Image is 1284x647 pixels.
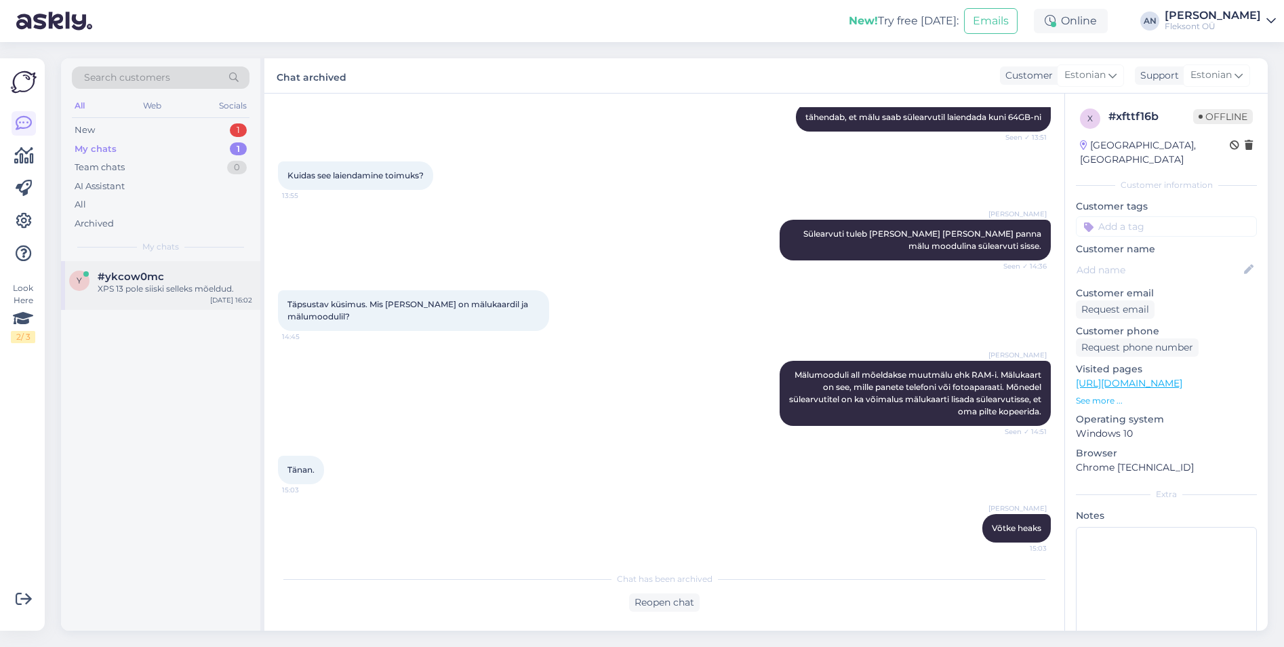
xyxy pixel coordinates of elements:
a: [URL][DOMAIN_NAME] [1076,377,1182,389]
span: tähendab, et mälu saab sülearvutil laiendada kuni 64GB-ni [805,112,1041,122]
div: [GEOGRAPHIC_DATA], [GEOGRAPHIC_DATA] [1080,138,1230,167]
div: 1 [230,123,247,137]
div: Online [1034,9,1108,33]
button: Emails [964,8,1018,34]
label: Chat archived [277,66,346,85]
span: 15:03 [282,485,333,495]
p: Chrome [TECHNICAL_ID] [1076,460,1257,475]
span: y [77,275,82,286]
div: Customer [1000,68,1053,83]
p: Customer tags [1076,199,1257,214]
input: Add a tag [1076,216,1257,237]
p: Customer email [1076,286,1257,300]
span: Tänan. [287,465,315,475]
span: Täpsustav küsimus. Mis [PERSON_NAME] on mälukaardil ja mälumoodulil? [287,299,530,321]
div: Fleksont OÜ [1165,21,1261,32]
div: Socials [216,97,249,115]
div: Team chats [75,161,125,174]
div: AN [1140,12,1159,31]
span: 15:03 [996,543,1047,553]
div: Customer information [1076,179,1257,191]
div: New [75,123,95,137]
span: [PERSON_NAME] [988,209,1047,219]
a: [PERSON_NAME]Fleksont OÜ [1165,10,1276,32]
span: 13:55 [282,191,333,201]
span: Seen ✓ 13:51 [996,132,1047,142]
div: # xfttf16b [1108,109,1193,125]
div: Request email [1076,300,1155,319]
div: 2 / 3 [11,331,35,343]
div: Web [140,97,164,115]
span: Sülearvuti tuleb [PERSON_NAME] [PERSON_NAME] panna mälu moodulina sülearvuti sisse. [803,229,1043,251]
div: Extra [1076,488,1257,501]
div: My chats [75,142,117,156]
div: Try free [DATE]: [849,13,959,29]
p: Browser [1076,446,1257,460]
span: #ykcow0mc [98,271,164,283]
span: [PERSON_NAME] [988,350,1047,360]
span: Search customers [84,71,170,85]
div: Look Here [11,282,35,343]
p: Visited pages [1076,362,1257,376]
span: Seen ✓ 14:51 [996,427,1047,437]
span: Seen ✓ 14:36 [996,261,1047,271]
p: Customer phone [1076,324,1257,338]
span: Offline [1193,109,1253,124]
div: All [75,198,86,212]
div: [DATE] 16:02 [210,295,252,305]
div: AI Assistant [75,180,125,193]
span: Estonian [1190,68,1232,83]
b: New! [849,14,878,27]
span: [PERSON_NAME] [988,503,1047,513]
span: My chats [142,241,179,253]
p: Operating system [1076,412,1257,427]
div: [PERSON_NAME] [1165,10,1261,21]
div: Archived [75,217,114,231]
div: XPS 13 pole siiski selleks mõeldud. [98,283,252,295]
div: 1 [230,142,247,156]
span: x [1087,113,1093,123]
span: 14:45 [282,332,333,342]
span: Kuidas see laiendamine toimuks? [287,170,424,180]
span: Estonian [1064,68,1106,83]
input: Add name [1077,262,1241,277]
div: 0 [227,161,247,174]
div: Support [1135,68,1179,83]
p: Customer name [1076,242,1257,256]
span: Võtke heaks [992,523,1041,533]
div: Reopen chat [629,593,700,612]
span: Chat has been archived [617,573,713,585]
p: See more ... [1076,395,1257,407]
p: Windows 10 [1076,427,1257,441]
div: All [72,97,87,115]
span: Mälumooduli all mõeldakse muutmälu ehk RAM-i. Mälukaart on see, mille panete telefoni või fotoapa... [789,370,1043,416]
div: Request phone number [1076,338,1199,357]
img: Askly Logo [11,69,37,95]
p: Notes [1076,509,1257,523]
